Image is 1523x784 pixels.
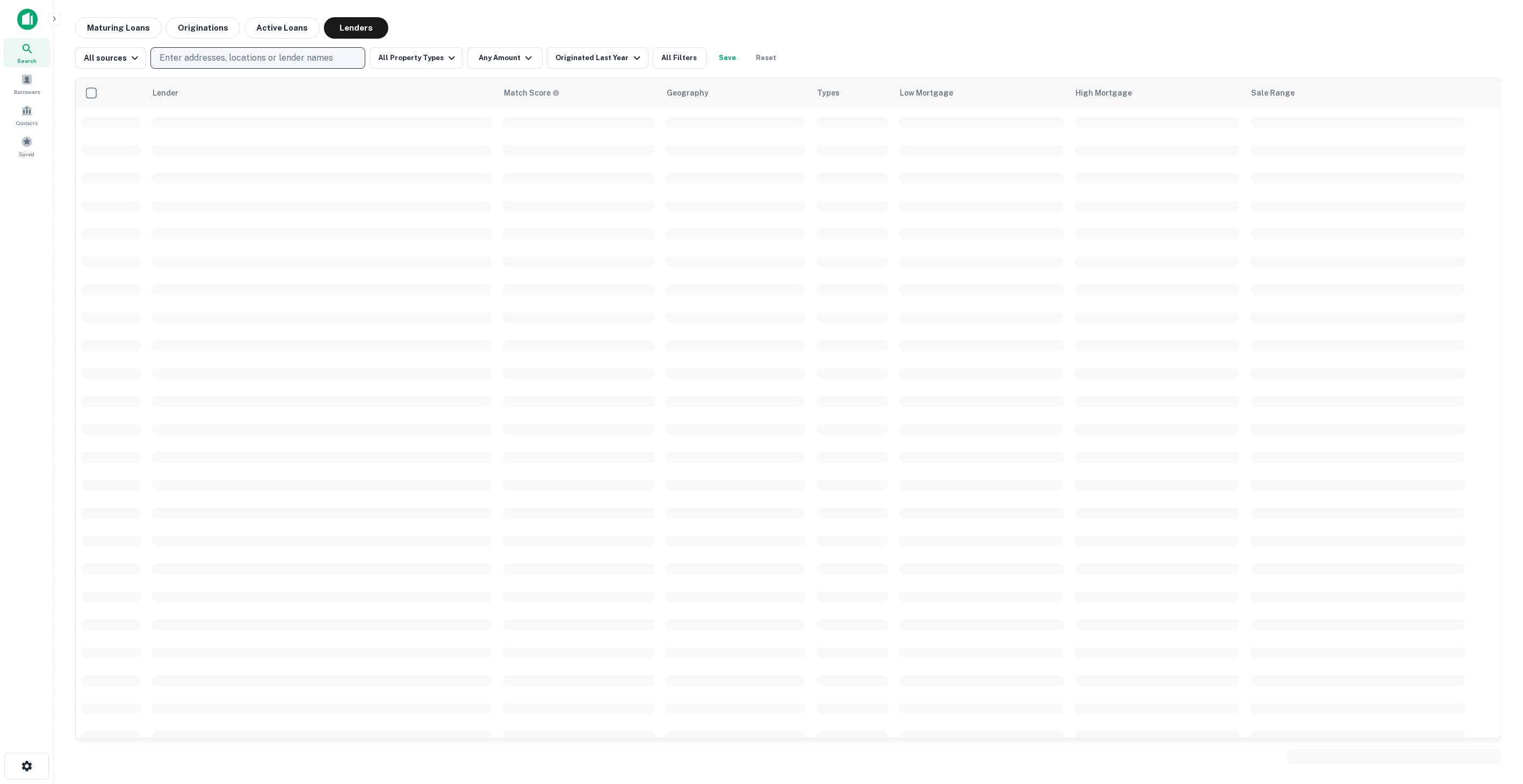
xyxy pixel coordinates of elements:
th: Types [811,78,894,108]
button: Save your search to get updates of matches that match your search criteria. [711,47,745,69]
div: Types [818,86,840,99]
th: Sale Range [1245,78,1471,108]
button: Originated Last Year [547,47,648,69]
span: Borrowers [14,88,40,96]
div: Sale Range [1252,86,1295,99]
button: All Property Types [370,47,463,69]
button: All sources [75,47,146,69]
button: Reset [749,47,784,69]
div: Capitalize uses an advanced AI algorithm to match your search with the best lender. The match sco... [504,87,560,99]
div: Geography [667,86,709,99]
span: Saved [19,150,35,158]
button: Enter addresses, locations or lender names [150,47,365,69]
a: Search [3,38,50,67]
button: Active Loans [244,17,320,39]
button: Maturing Loans [75,17,162,39]
span: Search [17,56,37,65]
div: Low Mortgage [900,86,954,99]
p: Enter addresses, locations or lender names [160,52,333,64]
div: Originated Last Year [555,52,643,64]
a: Contacts [3,100,50,129]
button: Any Amount [467,47,543,69]
h6: Match Score [504,87,558,99]
button: All Filters [653,47,706,69]
button: Originations [166,17,240,39]
img: capitalize-icon.png [17,9,38,30]
th: Capitalize uses an advanced AI algorithm to match your search with the best lender. The match sco... [497,78,661,108]
div: High Mortgage [1076,86,1132,99]
div: All sources [84,52,141,64]
button: Lenders [324,17,388,39]
th: Low Mortgage [894,78,1070,108]
div: Lender [153,86,178,99]
span: Contacts [16,119,38,127]
a: Borrowers [3,69,50,98]
th: Lender [146,78,497,108]
th: High Mortgage [1070,78,1245,108]
th: Geography [660,78,811,108]
a: Saved [3,132,50,161]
